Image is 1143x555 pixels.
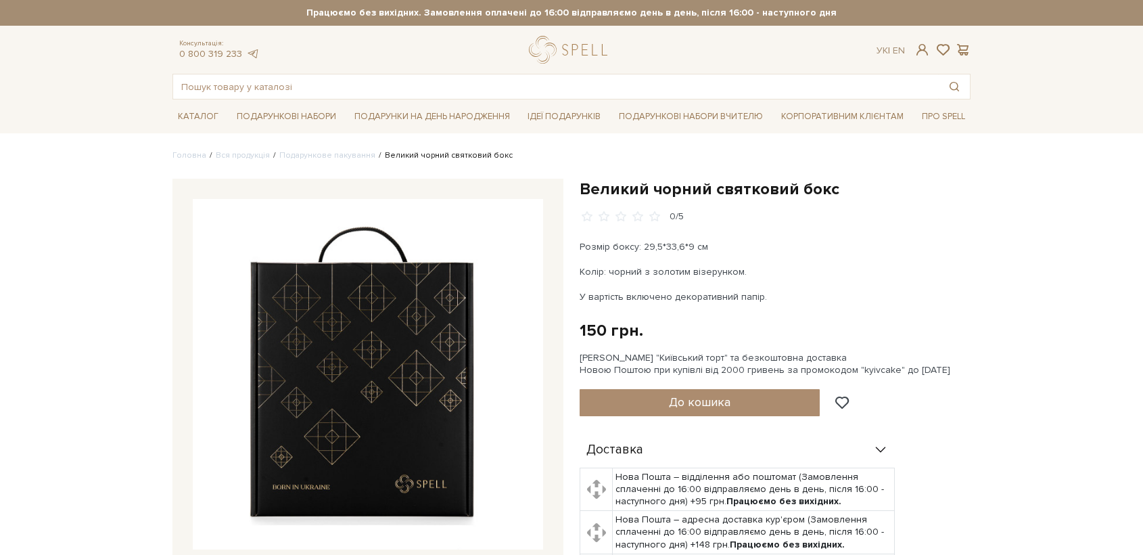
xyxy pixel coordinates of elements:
[216,150,270,160] a: Вся продукція
[522,106,606,127] a: Ідеї подарунків
[893,45,905,56] a: En
[172,106,224,127] a: Каталог
[375,150,513,162] li: Великий чорний святковий бокс
[580,290,897,304] p: У вартість включено декоративний папір.
[580,352,971,376] div: [PERSON_NAME] "Київський торт" та безкоштовна доставка Новою Поштою при купівлі від 2000 гривень ...
[279,150,375,160] a: Подарункове пакування
[613,511,895,554] td: Нова Пошта – адресна доставка кур'єром (Замовлення сплаченні до 16:00 відправляємо день в день, п...
[529,36,613,64] a: logo
[670,210,684,223] div: 0/5
[580,240,897,254] p: Розмір боксу: 29,5*33,6*9 см
[193,199,543,550] img: Великий чорний святковий бокс
[939,74,970,99] button: Пошук товару у каталозі
[776,106,909,127] a: Корпоративним клієнтам
[179,48,242,60] a: 0 800 319 233
[231,106,342,127] a: Подарункові набори
[580,179,971,200] h1: Великий чорний святковий бокс
[916,106,971,127] a: Про Spell
[172,150,206,160] a: Головна
[669,395,730,409] span: До кошика
[179,39,259,48] span: Консультація:
[246,48,259,60] a: telegram
[888,45,890,56] span: |
[173,74,939,99] input: Пошук товару у каталозі
[580,265,897,279] p: Колір: чорний з золотим візерунком.
[613,468,895,511] td: Нова Пошта – відділення або поштомат (Замовлення сплаченні до 16:00 відправляємо день в день, піс...
[580,320,643,341] div: 150 грн.
[586,444,643,456] span: Доставка
[172,7,971,19] strong: Працюємо без вихідних. Замовлення оплачені до 16:00 відправляємо день в день, після 16:00 - насту...
[580,389,820,416] button: До кошика
[726,495,841,507] b: Працюємо без вихідних.
[349,106,515,127] a: Подарунки на День народження
[730,539,845,550] b: Працюємо без вихідних.
[613,105,768,128] a: Подарункові набори Вчителю
[877,45,905,57] div: Ук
